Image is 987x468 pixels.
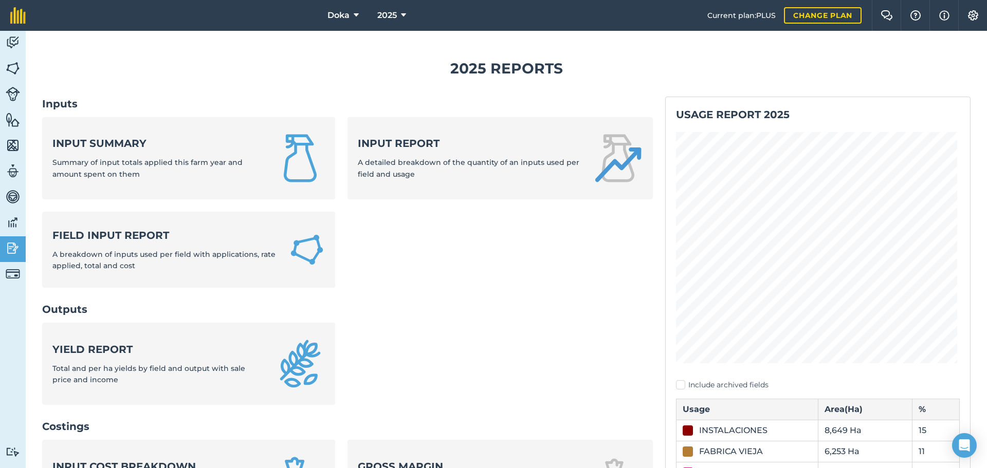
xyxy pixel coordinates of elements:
img: svg+xml;base64,PD94bWwgdmVyc2lvbj0iMS4wIiBlbmNvZGluZz0idXRmLTgiPz4KPCEtLSBHZW5lcmF0b3I6IEFkb2JlIE... [6,267,20,281]
img: svg+xml;base64,PD94bWwgdmVyc2lvbj0iMS4wIiBlbmNvZGluZz0idXRmLTgiPz4KPCEtLSBHZW5lcmF0b3I6IEFkb2JlIE... [6,215,20,230]
img: fieldmargin Logo [10,7,26,24]
img: svg+xml;base64,PD94bWwgdmVyc2lvbj0iMS4wIiBlbmNvZGluZz0idXRmLTgiPz4KPCEtLSBHZW5lcmF0b3I6IEFkb2JlIE... [6,87,20,101]
a: Yield reportTotal and per ha yields by field and output with sale price and income [42,323,335,405]
strong: Field Input Report [52,228,277,242]
div: INSTALACIONES [699,424,767,437]
h2: Outputs [42,302,653,316]
a: Input summarySummary of input totals applied this farm year and amount spent on them [42,117,335,199]
strong: Yield report [52,342,263,357]
img: svg+xml;base64,PD94bWwgdmVyc2lvbj0iMS4wIiBlbmNvZGluZz0idXRmLTgiPz4KPCEtLSBHZW5lcmF0b3I6IEFkb2JlIE... [6,189,20,204]
span: Doka [327,9,350,22]
span: 2025 [377,9,397,22]
img: Two speech bubbles overlapping with the left bubble in the forefront [881,10,893,21]
label: Include archived fields [676,380,960,390]
td: 15 [912,420,960,441]
div: FABRICA VIEJA [699,445,763,458]
a: Input reportA detailed breakdown of the quantity of an inputs used per field and usage [348,117,653,199]
img: Yield report [276,339,325,388]
img: svg+xml;base64,PD94bWwgdmVyc2lvbj0iMS4wIiBlbmNvZGluZz0idXRmLTgiPz4KPCEtLSBHZW5lcmF0b3I6IEFkb2JlIE... [6,35,20,50]
img: svg+xml;base64,PD94bWwgdmVyc2lvbj0iMS4wIiBlbmNvZGluZz0idXRmLTgiPz4KPCEtLSBHZW5lcmF0b3I6IEFkb2JlIE... [6,163,20,179]
strong: Input summary [52,136,263,151]
span: Total and per ha yields by field and output with sale price and income [52,364,245,384]
img: svg+xml;base64,PHN2ZyB4bWxucz0iaHR0cDovL3d3dy53My5vcmcvMjAwMC9zdmciIHdpZHRoPSI1NiIgaGVpZ2h0PSI2MC... [6,138,20,153]
img: Field Input Report [289,231,325,269]
img: svg+xml;base64,PHN2ZyB4bWxucz0iaHR0cDovL3d3dy53My5vcmcvMjAwMC9zdmciIHdpZHRoPSI1NiIgaGVpZ2h0PSI2MC... [6,61,20,76]
span: Current plan : PLUS [707,10,776,21]
img: Input report [593,134,643,183]
th: Usage [677,399,818,420]
img: svg+xml;base64,PHN2ZyB4bWxucz0iaHR0cDovL3d3dy53My5vcmcvMjAwMC9zdmciIHdpZHRoPSIxNyIgaGVpZ2h0PSIxNy... [939,9,949,22]
td: 11 [912,441,960,462]
span: A breakdown of inputs used per field with applications, rate applied, total and cost [52,250,276,270]
th: Area ( Ha ) [818,399,912,420]
img: A question mark icon [909,10,922,21]
span: Summary of input totals applied this farm year and amount spent on them [52,158,243,178]
h1: 2025 Reports [42,57,971,80]
img: svg+xml;base64,PD94bWwgdmVyc2lvbj0iMS4wIiBlbmNvZGluZz0idXRmLTgiPz4KPCEtLSBHZW5lcmF0b3I6IEFkb2JlIE... [6,447,20,457]
h2: Inputs [42,97,653,111]
img: svg+xml;base64,PD94bWwgdmVyc2lvbj0iMS4wIiBlbmNvZGluZz0idXRmLTgiPz4KPCEtLSBHZW5lcmF0b3I6IEFkb2JlIE... [6,240,20,256]
div: Open Intercom Messenger [952,433,977,458]
img: A cog icon [967,10,979,21]
h2: Usage report 2025 [676,107,960,122]
span: A detailed breakdown of the quantity of an inputs used per field and usage [358,158,579,178]
img: svg+xml;base64,PHN2ZyB4bWxucz0iaHR0cDovL3d3dy53My5vcmcvMjAwMC9zdmciIHdpZHRoPSI1NiIgaGVpZ2h0PSI2MC... [6,112,20,127]
img: Input summary [276,134,325,183]
a: Change plan [784,7,862,24]
h2: Costings [42,419,653,434]
strong: Input report [358,136,581,151]
th: % [912,399,960,420]
td: 8,649 Ha [818,420,912,441]
td: 6,253 Ha [818,441,912,462]
a: Field Input ReportA breakdown of inputs used per field with applications, rate applied, total and... [42,212,335,288]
